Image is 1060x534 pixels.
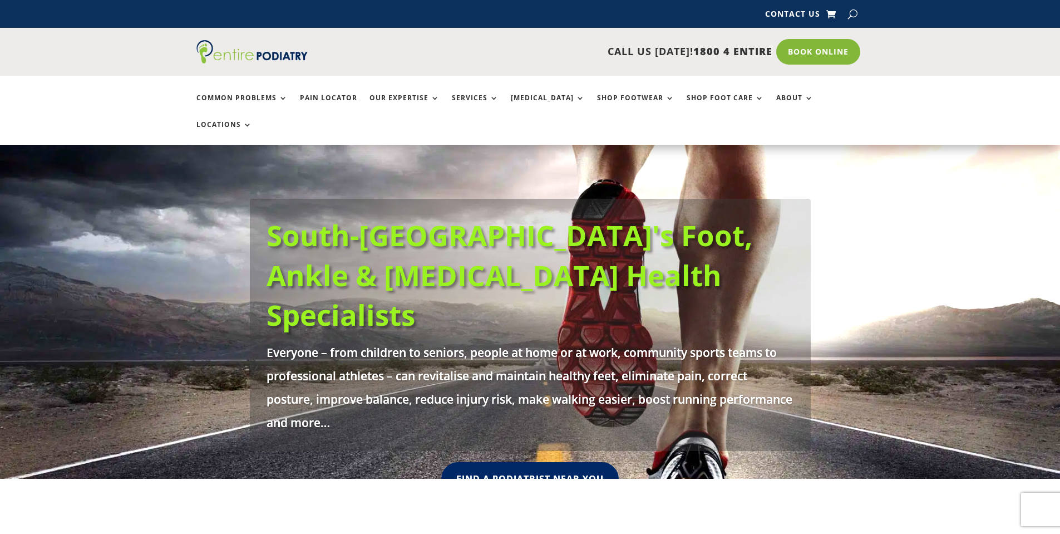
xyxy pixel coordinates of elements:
[441,462,619,496] a: Find A Podiatrist Near You
[196,121,252,145] a: Locations
[300,94,357,118] a: Pain Locator
[687,94,764,118] a: Shop Foot Care
[776,39,860,65] a: Book Online
[196,40,308,63] img: logo (1)
[597,94,674,118] a: Shop Footwear
[351,45,772,59] p: CALL US [DATE]!
[765,10,820,22] a: Contact Us
[196,94,288,118] a: Common Problems
[369,94,440,118] a: Our Expertise
[511,94,585,118] a: [MEDICAL_DATA]
[267,215,753,334] a: South-[GEOGRAPHIC_DATA]'s Foot, Ankle & [MEDICAL_DATA] Health Specialists
[452,94,499,118] a: Services
[776,94,814,118] a: About
[196,55,308,66] a: Entire Podiatry
[267,340,794,434] p: Everyone – from children to seniors, people at home or at work, community sports teams to profess...
[693,45,772,58] span: 1800 4 ENTIRE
